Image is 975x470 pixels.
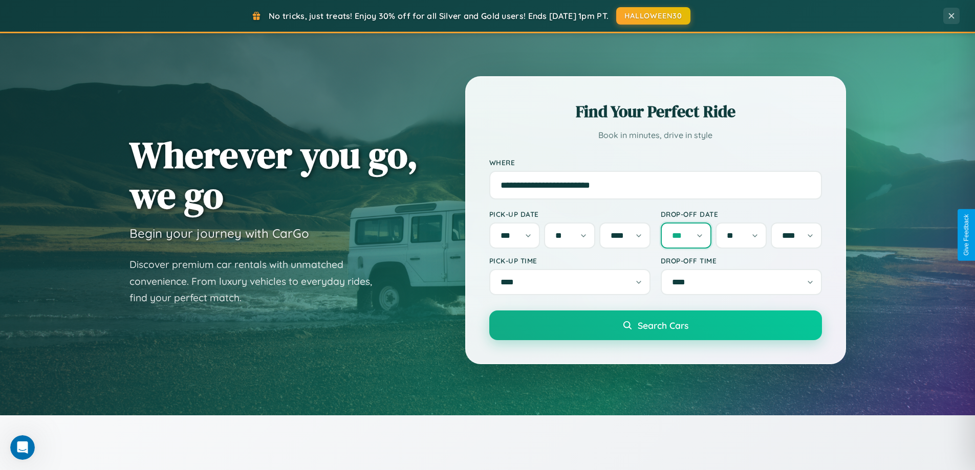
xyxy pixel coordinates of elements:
span: Search Cars [638,320,688,331]
button: Search Cars [489,310,822,340]
label: Drop-off Time [661,256,822,265]
label: Drop-off Date [661,210,822,218]
h3: Begin your journey with CarGo [129,226,309,241]
label: Where [489,158,822,167]
iframe: Intercom live chat [10,435,35,460]
span: No tricks, just treats! Enjoy 30% off for all Silver and Gold users! Ends [DATE] 1pm PT. [269,11,609,21]
h1: Wherever you go, we go [129,135,418,215]
p: Discover premium car rentals with unmatched convenience. From luxury vehicles to everyday rides, ... [129,256,385,306]
p: Book in minutes, drive in style [489,128,822,143]
label: Pick-up Time [489,256,651,265]
div: Give Feedback [963,214,970,256]
button: HALLOWEEN30 [616,7,690,25]
h2: Find Your Perfect Ride [489,100,822,123]
label: Pick-up Date [489,210,651,218]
